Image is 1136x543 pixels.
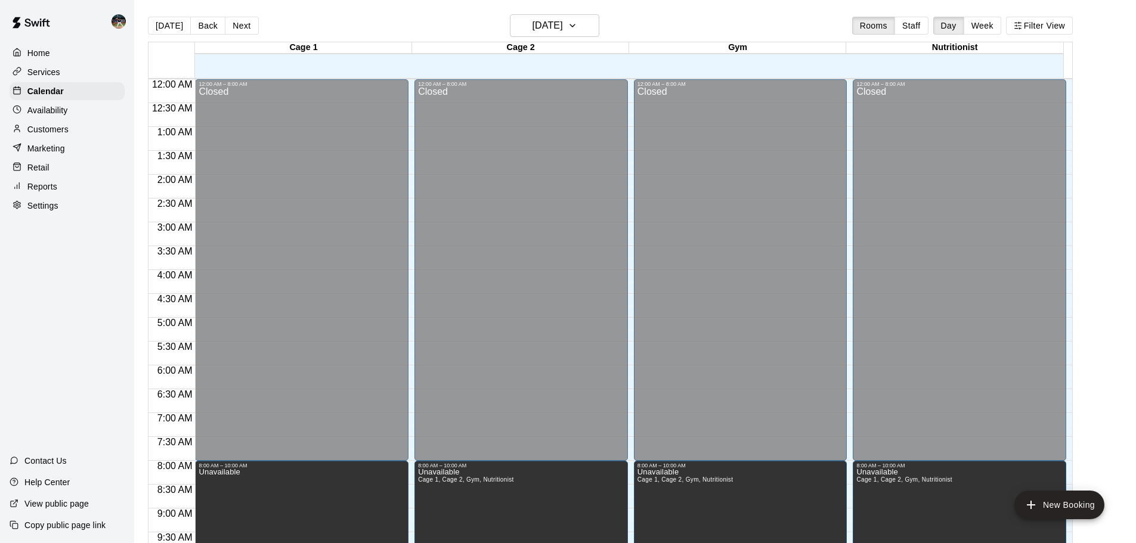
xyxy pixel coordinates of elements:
div: 12:00 AM – 8:00 AM: Closed [634,79,847,461]
p: Settings [27,200,58,212]
div: 12:00 AM – 8:00 AM [856,81,1063,87]
p: Services [27,66,60,78]
span: Cage 1, Cage 2, Gym, Nutritionist [856,476,952,483]
div: Closed [856,87,1063,465]
p: Availability [27,104,68,116]
div: Closed [418,87,624,465]
span: 4:30 AM [154,294,196,304]
p: View public page [24,498,89,510]
button: Next [225,17,258,35]
span: 9:30 AM [154,532,196,542]
span: 12:00 AM [149,79,196,89]
div: 8:00 AM – 10:00 AM [637,463,844,468]
span: 8:00 AM [154,461,196,471]
span: Cage 1, Cage 2, Gym, Nutritionist [418,476,514,483]
a: Calendar [10,82,125,100]
div: Closed [199,87,405,465]
div: Cage 2 [412,42,629,54]
div: 12:00 AM – 8:00 AM [637,81,844,87]
div: Closed [637,87,844,465]
a: Reports [10,178,125,196]
div: 12:00 AM – 8:00 AM: Closed [195,79,408,461]
p: Help Center [24,476,70,488]
a: Customers [10,120,125,138]
button: Filter View [1006,17,1073,35]
span: 1:30 AM [154,151,196,161]
button: [DATE] [148,17,191,35]
p: Customers [27,123,69,135]
div: 12:00 AM – 8:00 AM: Closed [414,79,628,461]
span: 1:00 AM [154,127,196,137]
span: 7:00 AM [154,413,196,423]
p: Calendar [27,85,64,97]
span: 5:00 AM [154,318,196,328]
p: Reports [27,181,57,193]
a: Services [10,63,125,81]
span: 3:30 AM [154,246,196,256]
a: Retail [10,159,125,176]
p: Marketing [27,142,65,154]
button: Staff [894,17,928,35]
a: Home [10,44,125,62]
div: 12:00 AM – 8:00 AM [199,81,405,87]
span: 4:00 AM [154,270,196,280]
div: 12:00 AM – 8:00 AM: Closed [853,79,1066,461]
p: Copy public page link [24,519,106,531]
span: Cage 1, Cage 2, Gym, Nutritionist [637,476,733,483]
span: 12:30 AM [149,103,196,113]
div: 8:00 AM – 10:00 AM [418,463,624,468]
div: 8:00 AM – 10:00 AM [199,463,405,468]
span: 6:00 AM [154,365,196,376]
a: Settings [10,197,125,215]
p: Retail [27,162,49,173]
button: add [1014,491,1104,519]
span: 6:30 AM [154,389,196,399]
div: 12:00 AM – 8:00 AM [418,81,624,87]
span: 9:00 AM [154,508,196,519]
div: Nolan Gilbert [109,10,134,33]
span: 2:00 AM [154,175,196,185]
div: Gym [629,42,846,54]
span: 5:30 AM [154,342,196,352]
span: 8:30 AM [154,485,196,495]
button: Rooms [852,17,895,35]
div: 8:00 AM – 10:00 AM [856,463,1063,468]
span: 3:00 AM [154,222,196,232]
p: Contact Us [24,455,67,467]
div: Nutritionist [846,42,1063,54]
h6: [DATE] [533,17,563,34]
span: 7:30 AM [154,437,196,447]
a: Marketing [10,139,125,157]
span: 2:30 AM [154,198,196,209]
button: Week [964,17,1001,35]
p: Home [27,47,50,59]
button: [DATE] [510,14,599,37]
img: Nolan Gilbert [112,14,126,29]
button: Back [190,17,225,35]
div: Cage 1 [195,42,412,54]
button: Day [933,17,964,35]
a: Availability [10,101,125,119]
